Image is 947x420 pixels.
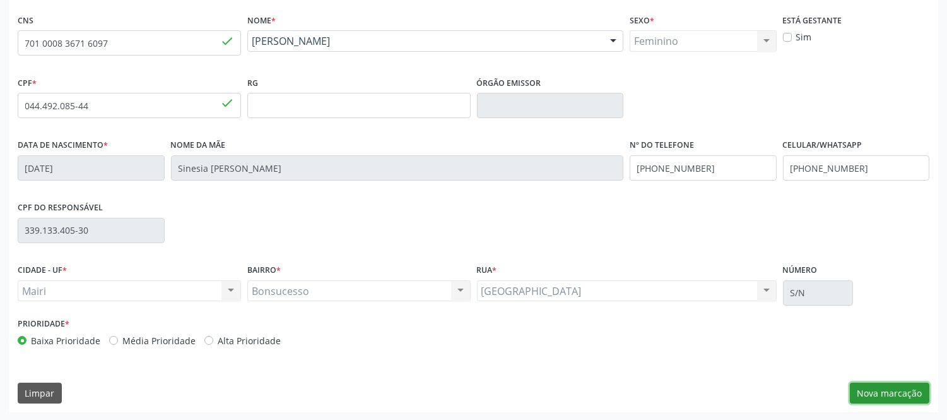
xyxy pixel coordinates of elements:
label: Celular/WhatsApp [783,136,862,155]
label: CPF do responsável [18,198,103,218]
span: done [220,34,234,48]
label: Prioridade [18,315,69,334]
label: Está gestante [783,11,842,30]
label: RG [247,73,258,93]
label: Alta Prioridade [218,334,281,347]
input: (__) _____-_____ [783,155,930,181]
label: Baixa Prioridade [31,334,100,347]
label: Sim [796,30,812,44]
input: (__) _____-_____ [630,155,777,181]
span: done [220,96,234,110]
label: CNS [18,11,33,30]
label: CPF [18,73,37,93]
label: Órgão emissor [477,73,541,93]
label: BAIRRO [247,261,281,280]
label: Nome [247,11,276,30]
label: Nº do Telefone [630,136,694,155]
label: Rua [477,261,497,280]
label: Média Prioridade [122,334,196,347]
label: Nome da mãe [171,136,226,155]
span: [PERSON_NAME] [252,35,597,47]
label: CIDADE - UF [18,261,67,280]
input: ___.___.___-__ [18,218,165,243]
input: __/__/____ [18,155,165,181]
label: Número [783,261,818,280]
label: Sexo [630,11,654,30]
label: Data de nascimento [18,136,108,155]
button: Nova marcação [850,383,929,404]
